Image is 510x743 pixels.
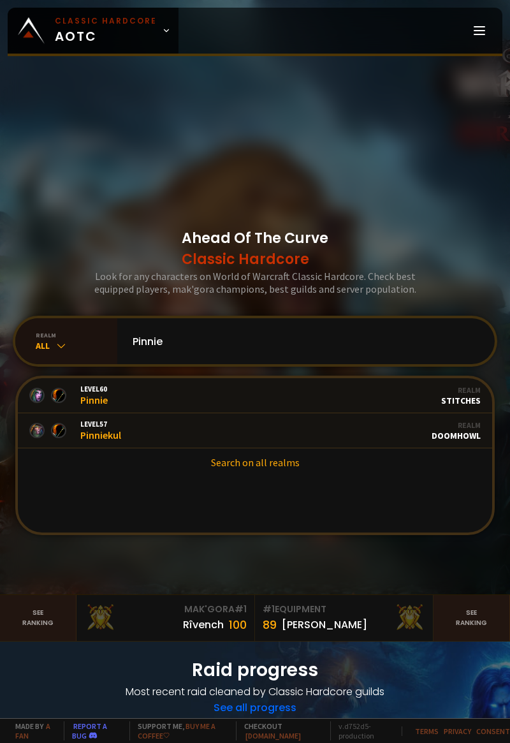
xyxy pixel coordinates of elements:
[282,617,367,633] div: [PERSON_NAME]
[36,339,117,352] div: All
[15,721,50,740] a: a fan
[72,721,107,740] a: Report a bug
[76,270,433,295] h3: Look for any characters on World of Warcraft Classic Hardcore. Check best equipped players, mak'g...
[18,448,492,476] a: Search on all realms
[441,385,481,395] div: Realm
[444,726,471,736] a: Privacy
[80,385,108,406] div: Pinnie
[214,700,296,715] a: See all progress
[8,8,178,54] a: Classic HardcoreAOTC
[236,721,323,740] span: Checkout
[432,420,481,441] div: Doomhowl
[245,731,301,740] a: [DOMAIN_NAME]
[229,616,247,633] div: 100
[125,318,479,364] input: Search a character...
[36,331,117,339] div: realm
[80,420,121,441] div: Pinniekul
[129,721,228,740] span: Support me,
[263,603,275,615] span: # 1
[15,657,495,684] h1: Raid progress
[8,721,56,740] span: Made by
[18,413,492,448] a: Level57PinniekulRealmDoomhowl
[263,616,277,633] div: 89
[15,684,495,700] h4: Most recent raid cleaned by Classic Hardcore guilds
[263,603,425,616] div: Equipment
[235,603,247,615] span: # 1
[80,420,121,429] span: Level 57
[138,721,215,740] a: Buy me a coffee
[55,15,157,46] span: AOTC
[76,595,255,641] a: Mak'Gora#1Rîvench100
[432,420,481,430] div: Realm
[255,595,433,641] a: #1Equipment89[PERSON_NAME]
[476,726,510,736] a: Consent
[182,249,328,270] span: Classic Hardcore
[441,385,481,406] div: Stitches
[182,228,328,270] h1: Ahead Of The Curve
[18,378,492,413] a: Level60PinnieRealmStitches
[80,385,108,394] span: Level 60
[415,726,439,736] a: Terms
[330,721,394,740] span: v. d752d5 - production
[183,617,224,633] div: Rîvench
[55,15,157,27] small: Classic Hardcore
[433,595,510,641] a: Seeranking
[84,603,247,616] div: Mak'Gora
